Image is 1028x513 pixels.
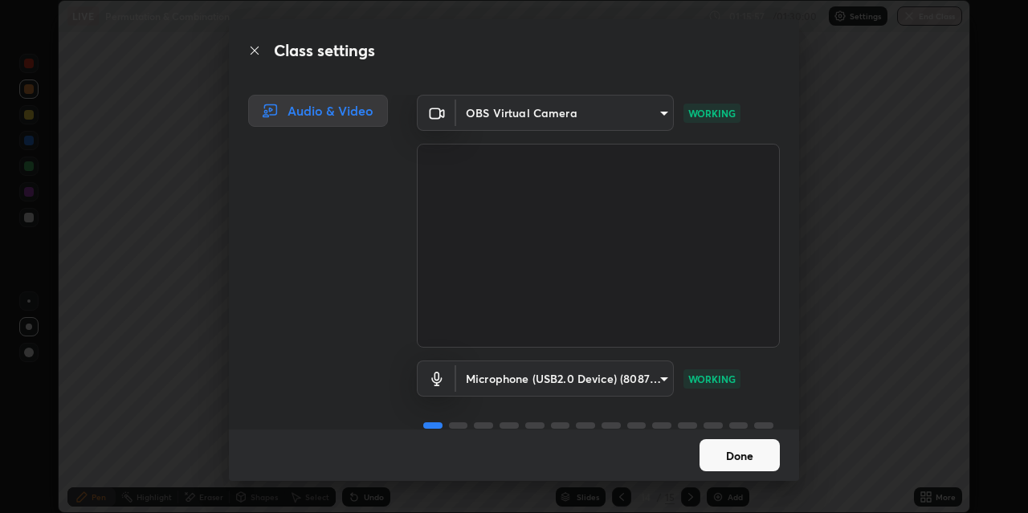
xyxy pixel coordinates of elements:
button: Done [700,439,780,471]
div: OBS Virtual Camera [456,95,674,131]
div: OBS Virtual Camera [456,360,674,397]
div: Audio & Video [248,95,388,127]
p: WORKING [688,372,736,386]
h2: Class settings [274,39,375,63]
p: WORKING [688,106,736,120]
